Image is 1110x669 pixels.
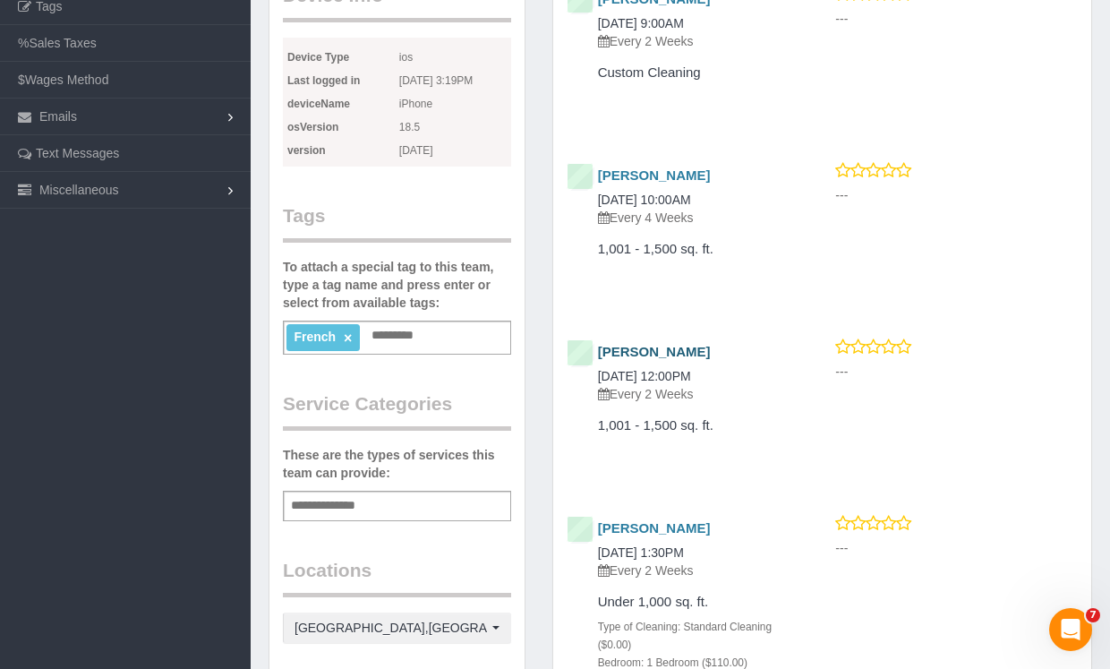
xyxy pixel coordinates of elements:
[598,209,782,227] p: Every 4 Weeks
[835,10,1078,28] p: ---
[283,202,511,243] legend: Tags
[399,116,511,139] span: 18.5
[598,65,782,81] h4: Custom Cleaning
[399,139,511,162] span: [DATE]
[598,385,782,403] p: Every 2 Weeks
[294,330,336,344] span: French
[283,613,511,643] button: [GEOGRAPHIC_DATA],[GEOGRAPHIC_DATA],Queens
[598,545,684,560] a: [DATE] 1:30PM
[1086,608,1100,622] span: 7
[29,36,96,50] span: Sales Taxes
[283,258,511,312] label: To attach a special tag to this team, type a tag name and press enter or select from available tags:
[36,146,119,160] span: Text Messages
[598,656,747,669] small: Bedroom: 1 Bedroom ($110.00)
[598,369,691,383] a: [DATE] 12:00PM
[835,186,1078,204] p: ---
[598,418,782,433] h4: 1,001 - 1,500 sq. ft.
[598,595,782,610] h4: Under 1,000 sq. ft.
[287,144,326,157] b: version
[283,613,511,643] ol: Choose Locations
[344,330,352,346] a: ×
[287,51,349,64] b: Device Type
[295,619,488,637] span: [GEOGRAPHIC_DATA] , [GEOGRAPHIC_DATA] , Queens
[283,557,511,597] legend: Locations
[39,183,119,197] span: Miscellaneous
[287,98,350,110] b: deviceName
[25,73,109,87] span: Wages Method
[399,92,511,116] span: iPhone
[1049,608,1092,651] iframe: Intercom live chat
[399,46,511,69] span: ios
[835,539,1078,557] p: ---
[598,16,684,30] a: [DATE] 9:00AM
[399,69,511,92] span: [DATE] 3:19PM
[287,74,360,87] b: Last logged in
[598,242,782,257] h4: 1,001 - 1,500 sq. ft.
[598,32,782,50] p: Every 2 Weeks
[39,109,77,124] span: Emails
[598,520,711,536] a: [PERSON_NAME]
[598,621,772,651] small: Type of Cleaning: Standard Cleaning ($0.00)
[598,167,711,183] a: [PERSON_NAME]
[598,344,711,359] a: [PERSON_NAME]
[835,363,1078,381] p: ---
[283,390,511,431] legend: Service Categories
[598,562,782,579] p: Every 2 Weeks
[283,446,511,482] label: These are the types of services this team can provide:
[598,193,691,207] a: [DATE] 10:00AM
[287,121,338,133] b: osVersion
